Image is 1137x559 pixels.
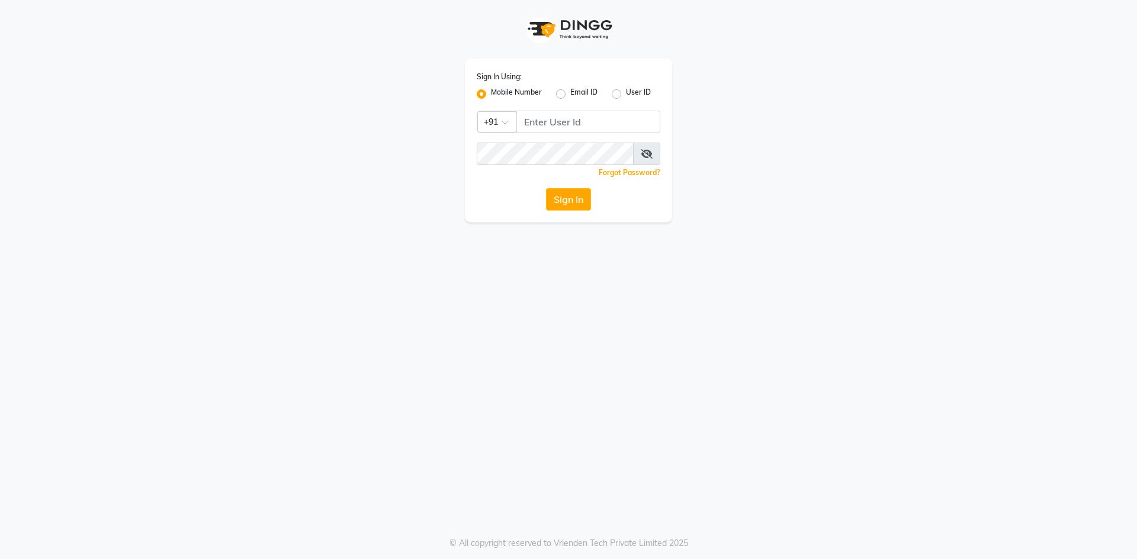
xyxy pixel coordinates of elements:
label: Mobile Number [491,87,542,101]
input: Username [477,143,634,165]
img: logo1.svg [521,12,616,47]
input: Username [516,111,660,133]
a: Forgot Password? [599,168,660,177]
button: Sign In [546,188,591,211]
label: Sign In Using: [477,72,522,82]
label: User ID [626,87,651,101]
label: Email ID [570,87,598,101]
